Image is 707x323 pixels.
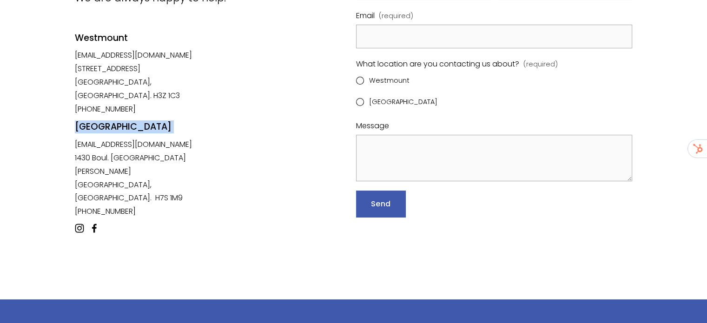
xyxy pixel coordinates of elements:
span: (required) [523,59,558,71]
a: Instagram [75,224,84,233]
span: What location are you contacting us about? [356,58,519,71]
span: (required) [379,10,413,22]
span: Message [356,119,389,133]
p: [EMAIL_ADDRESS][DOMAIN_NAME] 1430 Boul. [GEOGRAPHIC_DATA][PERSON_NAME] [GEOGRAPHIC_DATA], [GEOGRA... [75,138,211,218]
span: Email [356,9,375,23]
a: facebook-unauth [90,224,99,233]
h4: Westmount [75,32,211,45]
h4: [GEOGRAPHIC_DATA] [75,121,211,133]
span: Send [371,198,390,209]
button: SendSend [356,191,405,217]
p: [EMAIL_ADDRESS][DOMAIN_NAME] [STREET_ADDRESS] [GEOGRAPHIC_DATA], [GEOGRAPHIC_DATA]. H3Z 1C3 [PHON... [75,49,211,116]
